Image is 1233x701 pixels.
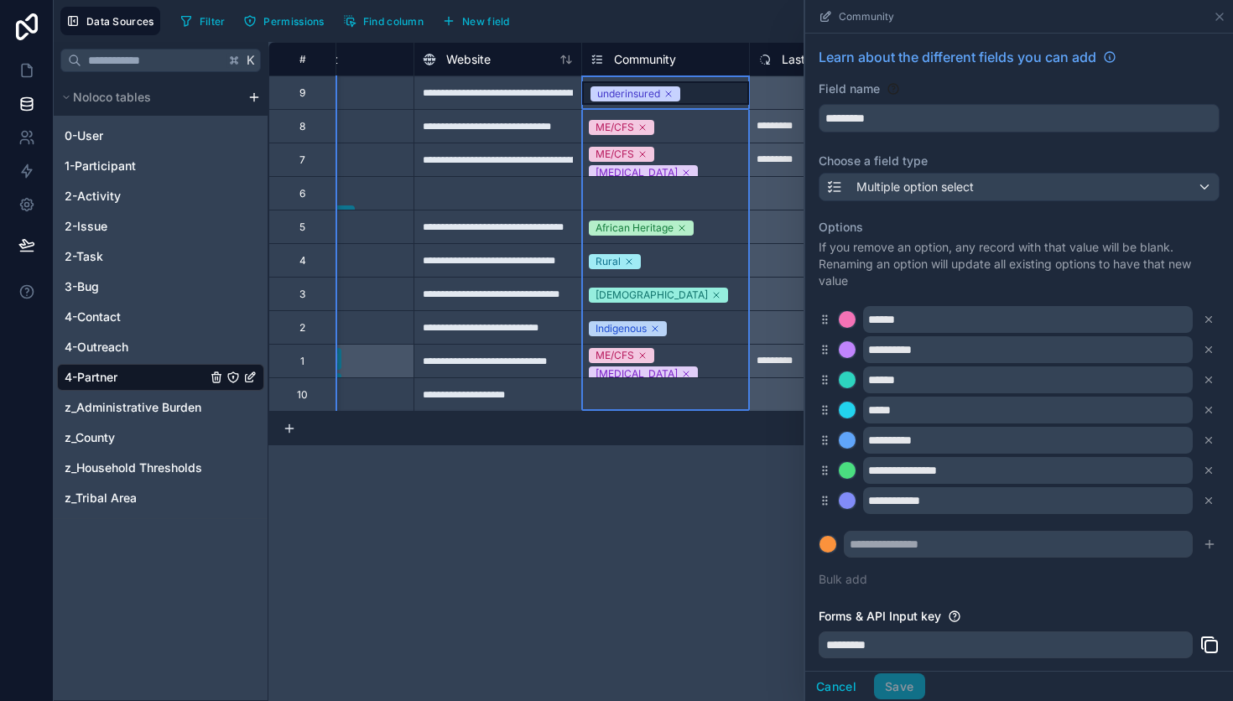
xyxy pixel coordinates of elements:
div: z_County [57,424,264,451]
div: 3-Bug [57,273,264,300]
div: ME/CFS [596,120,634,135]
label: Forms & API Input key [819,608,941,625]
div: scrollable content [54,79,268,519]
span: Filter [200,15,226,28]
div: # [282,53,323,65]
span: New field [462,15,510,28]
label: Choose a field type [819,153,1220,169]
span: z_County [65,429,115,446]
div: Indigenous [596,321,647,336]
span: Community [614,51,676,68]
button: New field [436,8,516,34]
div: 6 [299,187,305,200]
span: 2-Issue [65,218,107,235]
div: 5 [299,221,305,234]
div: 2-Task [57,243,264,270]
span: z_Administrative Burden [65,399,201,416]
div: [DEMOGRAPHIC_DATA] [596,288,708,303]
div: 8 [299,120,305,133]
div: African Heritage [596,221,674,236]
span: 1-Participant [65,158,136,174]
div: 2-Activity [57,183,264,210]
button: Data Sources [60,7,160,35]
button: Filter [174,8,232,34]
span: 2-Task [65,248,103,265]
div: 4 [299,254,306,267]
span: 0-User [65,127,103,144]
span: 4-Partner [65,369,117,386]
span: z_Household Thresholds [65,460,202,476]
span: Website [446,51,491,68]
div: z_Tribal Area [57,485,264,511]
span: Noloco tables [73,89,151,106]
div: 1 [300,355,304,368]
div: 4-Outreach [57,334,264,361]
a: Permissions [237,8,336,34]
div: 3 [299,288,305,301]
div: [MEDICAL_DATA] [596,366,678,382]
div: [MEDICAL_DATA] [596,165,678,180]
div: 4-Contact [57,304,264,330]
span: Data Sources [86,15,154,28]
span: Multiple option select [856,179,974,195]
button: Bulk add [819,571,867,588]
label: Field name [819,80,880,97]
div: z_Administrative Burden [57,394,264,421]
span: z_Tribal Area [65,490,137,506]
div: Rural [596,254,621,269]
div: 0-User [57,122,264,149]
div: 9 [299,86,305,100]
div: 2 [299,321,305,335]
div: 4-Partner [57,364,264,391]
p: If you remove an option, any record with that value will be blank. Renaming an option will update... [819,239,1220,289]
span: Find column [363,15,424,28]
div: 1-Participant [57,153,264,179]
button: Find column [337,8,429,34]
label: Options [819,219,1220,236]
div: 2-Issue [57,213,264,240]
div: ME/CFS [596,348,634,363]
span: Last Outreach [782,51,860,68]
button: Cancel [805,673,867,700]
div: 7 [299,153,305,167]
span: Learn about the different fields you can add [819,47,1096,67]
button: Noloco tables [57,86,241,109]
div: underinsured [597,86,660,101]
span: K [245,55,257,66]
span: 3-Bug [65,278,99,295]
span: 4-Outreach [65,339,128,356]
div: ME/CFS [596,147,634,162]
button: Multiple option select [819,173,1220,201]
span: 2-Activity [65,188,121,205]
span: Permissions [263,15,324,28]
a: Learn about the different fields you can add [819,47,1116,67]
div: z_Household Thresholds [57,454,264,481]
button: Permissions [237,8,330,34]
span: 4-Contact [65,309,121,325]
div: 10 [297,388,308,402]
